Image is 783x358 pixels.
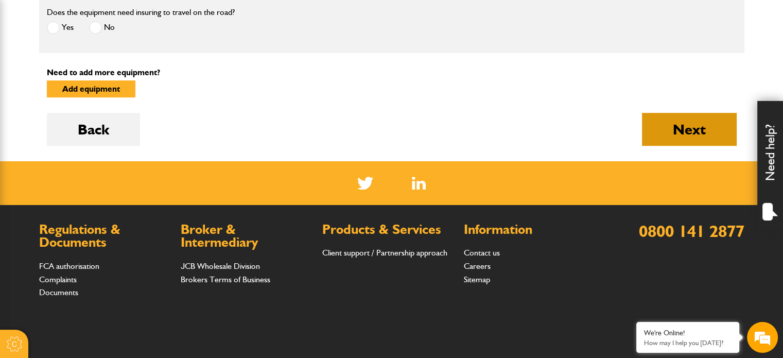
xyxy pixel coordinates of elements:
p: Need to add more equipment? [47,69,737,77]
input: Enter your phone number [13,156,188,179]
a: Careers [464,261,491,271]
img: Linked In [412,177,426,190]
button: Add equipment [47,80,135,97]
div: Minimize live chat window [169,5,194,30]
a: Complaints [39,275,77,284]
a: Contact us [464,248,500,258]
a: 0800 141 2877 [639,221,744,241]
a: Documents [39,287,78,297]
h2: Products & Services [322,223,454,236]
label: Yes [47,21,74,34]
div: Chat with us now [54,58,173,71]
img: d_20077148190_company_1631870298795_20077148190 [18,57,43,72]
button: Back [47,113,140,146]
input: Enter your email address [13,126,188,148]
h2: Broker & Intermediary [181,223,312,249]
a: Sitemap [464,275,490,284]
p: How may I help you today? [644,339,732,347]
div: Need help? [757,101,783,230]
em: Start Chat [140,280,187,294]
a: LinkedIn [412,177,426,190]
a: Brokers Terms of Business [181,275,270,284]
input: Enter your last name [13,95,188,118]
label: Does the equipment need insuring to travel on the road? [47,8,235,16]
a: FCA authorisation [39,261,99,271]
button: Next [642,113,737,146]
h2: Information [464,223,595,236]
a: Client support / Partnership approach [322,248,447,258]
textarea: Type your message and hit 'Enter' [13,186,188,271]
label: No [89,21,115,34]
a: JCB Wholesale Division [181,261,260,271]
div: We're Online! [644,329,732,337]
h2: Regulations & Documents [39,223,170,249]
img: Twitter [357,177,373,190]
